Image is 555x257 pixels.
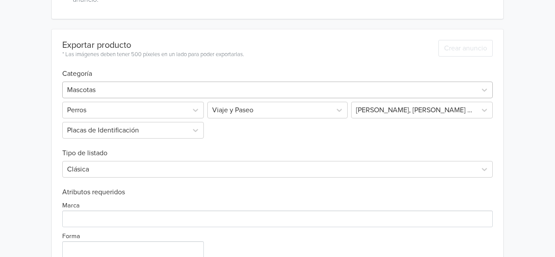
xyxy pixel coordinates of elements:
[62,50,244,59] div: * Las imágenes deben tener 500 píxeles en un lado para poder exportarlas.
[62,40,244,50] div: Exportar producto
[62,188,493,196] h6: Atributos requeridos
[438,40,493,57] button: Crear anuncio
[62,139,493,157] h6: Tipo de listado
[62,232,80,241] label: Forma
[62,201,80,211] label: Marca
[62,59,493,78] h6: Categoría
